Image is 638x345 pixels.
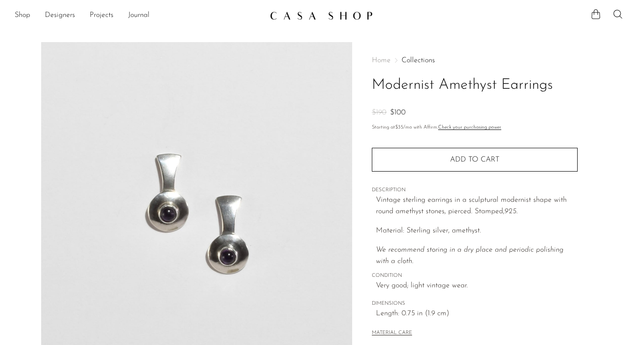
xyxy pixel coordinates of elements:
span: DIMENSIONS [372,300,578,308]
a: Shop [15,10,30,22]
a: Designers [45,10,75,22]
span: $100 [390,109,406,116]
span: Length: 0.75 in (1.9 cm) [376,308,578,320]
nav: Breadcrumbs [372,57,578,64]
p: Starting at /mo with Affirm. [372,124,578,132]
button: Add to cart [372,148,578,172]
span: Very good; light vintage wear. [376,280,578,292]
span: Home [372,57,391,64]
button: MATERIAL CARE [372,330,412,337]
nav: Desktop navigation [15,8,263,23]
a: Projects [90,10,113,22]
span: DESCRIPTION [372,186,578,194]
span: $190 [372,109,386,116]
p: Vintage sterling earrings in a sculptural modernist shape with round amethyst stones, pierced. St... [376,194,578,218]
span: CONDITION [372,272,578,280]
em: 925. [504,208,518,215]
em: We recommend storing in a dry place and periodic polishing with a cloth. [376,246,563,265]
span: $35 [395,125,403,130]
a: Check your purchasing power - Learn more about Affirm Financing (opens in modal) [438,125,501,130]
ul: NEW HEADER MENU [15,8,263,23]
a: Collections [402,57,435,64]
a: Journal [128,10,150,22]
h1: Modernist Amethyst Earrings [372,74,578,97]
p: Material: Sterling silver, amethyst. [376,225,578,237]
span: Add to cart [450,156,499,164]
